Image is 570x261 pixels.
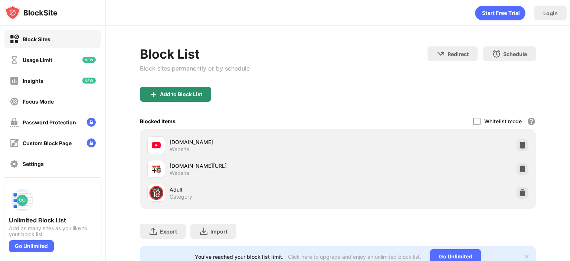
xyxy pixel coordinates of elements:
[10,118,19,127] img: password-protection-off.svg
[140,65,250,72] div: Block sites permanently or by schedule
[9,225,96,237] div: Add as many sites as you like to your block list
[23,98,54,105] div: Focus Mode
[10,35,19,44] img: block-on.svg
[543,10,558,16] div: Login
[160,228,177,235] div: Export
[170,138,338,146] div: [DOMAIN_NAME]
[170,162,338,170] div: [DOMAIN_NAME][URL]
[10,159,19,169] img: settings-off.svg
[87,138,96,147] img: lock-menu.svg
[170,186,338,193] div: Adult
[10,55,19,65] img: time-usage-off.svg
[23,161,44,167] div: Settings
[140,118,176,124] div: Blocked Items
[475,6,525,20] div: animation
[503,51,527,57] div: Schedule
[170,146,189,153] div: Website
[5,5,58,20] img: logo-blocksite.svg
[152,164,161,173] img: favicons
[210,228,227,235] div: Import
[195,254,284,260] div: You’ve reached your block list limit.
[524,254,530,260] img: x-button.svg
[9,240,54,252] div: Go Unlimited
[9,216,96,224] div: Unlimited Block List
[448,51,469,57] div: Redirect
[9,187,36,213] img: push-block-list.svg
[23,140,72,146] div: Custom Block Page
[170,170,189,176] div: Website
[82,78,96,84] img: new-icon.svg
[288,254,421,260] div: Click here to upgrade and enjoy an unlimited block list.
[23,36,50,42] div: Block Sites
[87,118,96,127] img: lock-menu.svg
[82,57,96,63] img: new-icon.svg
[148,185,164,200] div: 🔞
[140,46,250,62] div: Block List
[10,76,19,85] img: insights-off.svg
[484,118,522,124] div: Whitelist mode
[10,97,19,106] img: focus-off.svg
[170,193,192,200] div: Category
[10,138,19,148] img: customize-block-page-off.svg
[23,78,43,84] div: Insights
[23,119,76,125] div: Password Protection
[160,91,202,97] div: Add to Block List
[23,57,52,63] div: Usage Limit
[152,141,161,150] img: favicons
